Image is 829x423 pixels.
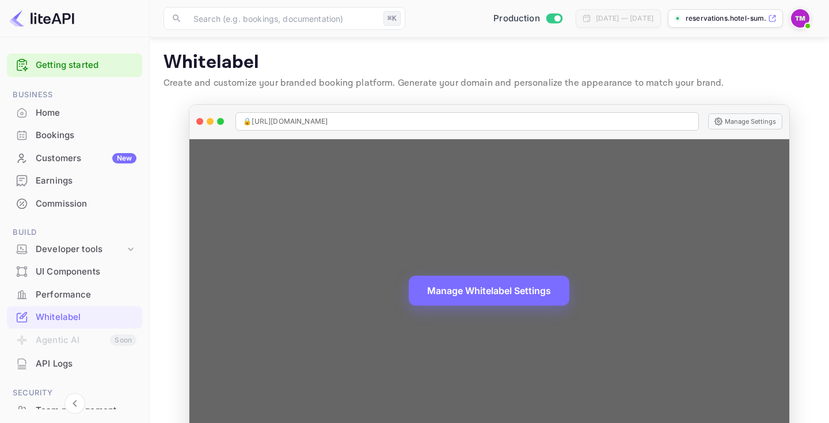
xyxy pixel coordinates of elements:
span: Security [7,387,142,399]
div: API Logs [36,357,136,371]
div: Switch to Sandbox mode [489,12,566,25]
button: Manage Whitelabel Settings [409,276,569,306]
a: Bookings [7,124,142,146]
a: Home [7,102,142,123]
div: Earnings [36,174,136,188]
p: Create and customize your branded booking platform. Generate your domain and personalize the appe... [163,77,815,90]
img: LiteAPI logo [9,9,74,28]
div: UI Components [36,265,136,279]
div: ⌘K [383,11,401,26]
div: Developer tools [7,239,142,260]
a: Team management [7,399,142,421]
div: Whitelabel [7,306,142,329]
button: Collapse navigation [64,393,85,414]
div: Commission [7,193,142,215]
button: Manage Settings [708,113,782,129]
a: CustomersNew [7,147,142,169]
div: CustomersNew [7,147,142,170]
span: Production [493,12,540,25]
div: Developer tools [36,243,125,256]
span: Build [7,226,142,239]
p: reservations.hotel-sum... [686,13,766,24]
span: 🔒 [URL][DOMAIN_NAME] [243,116,328,127]
div: Team management [36,404,136,417]
div: Customers [36,152,136,165]
div: Commission [36,197,136,211]
a: Performance [7,284,142,305]
div: UI Components [7,261,142,283]
p: Whitelabel [163,51,815,74]
div: [DATE] — [DATE] [596,13,653,24]
a: Commission [7,193,142,214]
a: UI Components [7,261,142,282]
a: API Logs [7,353,142,374]
div: New [112,153,136,163]
div: Earnings [7,170,142,192]
span: Business [7,89,142,101]
div: Performance [7,284,142,306]
a: Earnings [7,170,142,191]
div: API Logs [7,353,142,375]
div: Getting started [7,54,142,77]
input: Search (e.g. bookings, documentation) [187,7,379,30]
div: Bookings [7,124,142,147]
div: Home [7,102,142,124]
a: Getting started [36,59,136,72]
img: Taisser Moustafa [791,9,809,28]
a: Whitelabel [7,306,142,327]
div: Performance [36,288,136,302]
div: Bookings [36,129,136,142]
div: Whitelabel [36,311,136,324]
div: Home [36,106,136,120]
